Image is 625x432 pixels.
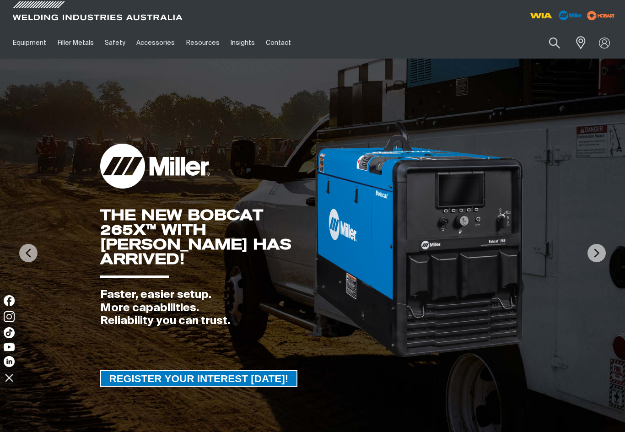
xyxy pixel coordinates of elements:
[4,327,15,338] img: TikTok
[100,370,298,387] a: REGISTER YOUR INTEREST TODAY!
[539,32,570,54] button: Search products
[4,311,15,322] img: Instagram
[1,370,17,385] img: hide socials
[260,27,296,59] a: Contact
[19,244,38,262] img: PrevArrow
[181,27,225,59] a: Resources
[131,27,180,59] a: Accessories
[584,9,618,22] img: miller
[101,370,297,387] span: REGISTER YOUR INTEREST [DATE]!
[7,27,52,59] a: Equipment
[4,295,15,306] img: Facebook
[52,27,99,59] a: Filler Metals
[225,27,260,59] a: Insights
[4,356,15,367] img: LinkedIn
[99,27,131,59] a: Safety
[528,32,570,54] input: Product name or item number...
[7,27,465,59] nav: Main
[4,343,15,351] img: YouTube
[100,208,315,266] div: THE NEW BOBCAT 265X™ WITH [PERSON_NAME] HAS ARRIVED!
[587,244,606,262] img: NextArrow
[100,288,315,328] div: Faster, easier setup. More capabilities. Reliability you can trust.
